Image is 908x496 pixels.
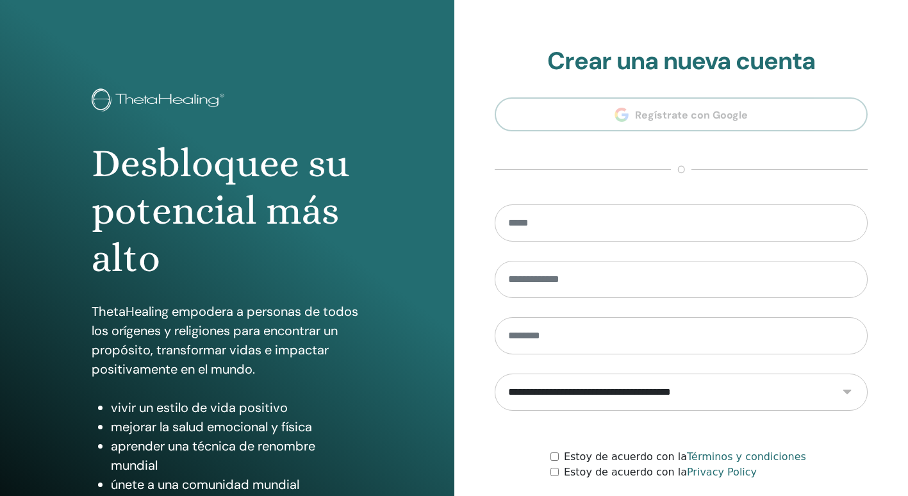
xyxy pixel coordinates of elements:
label: Estoy de acuerdo con la [564,449,806,465]
p: ThetaHealing empodera a personas de todos los orígenes y religiones para encontrar un propósito, ... [92,302,362,379]
li: únete a una comunidad mundial [111,475,362,494]
h2: Crear una nueva cuenta [495,47,868,76]
a: Términos y condiciones [687,451,806,463]
li: mejorar la salud emocional y física [111,417,362,436]
label: Estoy de acuerdo con la [564,465,757,480]
li: aprender una técnica de renombre mundial [111,436,362,475]
h1: Desbloquee su potencial más alto [92,140,362,283]
a: Privacy Policy [687,466,757,478]
li: vivir un estilo de vida positivo [111,398,362,417]
span: o [671,162,691,178]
